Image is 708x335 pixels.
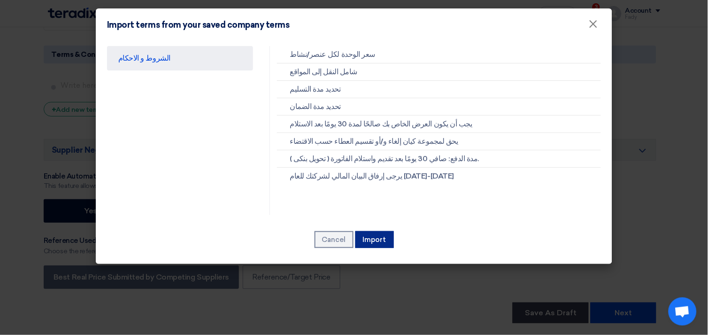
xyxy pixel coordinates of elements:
[290,66,357,78] span: شامل النقل إلى المواقع
[290,49,375,60] span: سعر الوحدة لكل عنصر/نشاط
[355,231,394,248] button: Import
[290,84,341,95] span: تحديد مدة التسليم
[290,101,341,112] span: تحديد مدة الضمان
[669,297,697,326] div: Open chat
[107,46,253,70] a: الشروط و الاحكام
[290,153,479,164] span: ( تحويل بنكى ) مدة الدفع: صافي 30 يومًا بعد تقديم واستلام الفاتورة.
[290,118,472,130] span: يجب أن يكون العرض الخاص بك صالحًا لمدة 30 يومًا بعد الاستلام
[589,17,598,36] span: ×
[290,136,458,147] span: يحق لمجموعة كيان إلغاء و/أو تقسيم العطاء حسب الاقتضاء
[581,15,606,34] button: Close
[315,231,354,248] button: Cancel
[290,171,454,182] span: يرجى إرفاق البيان المالي لشركتك للعام [DATE]-[DATE]
[107,20,290,30] h4: Import terms from your saved company terms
